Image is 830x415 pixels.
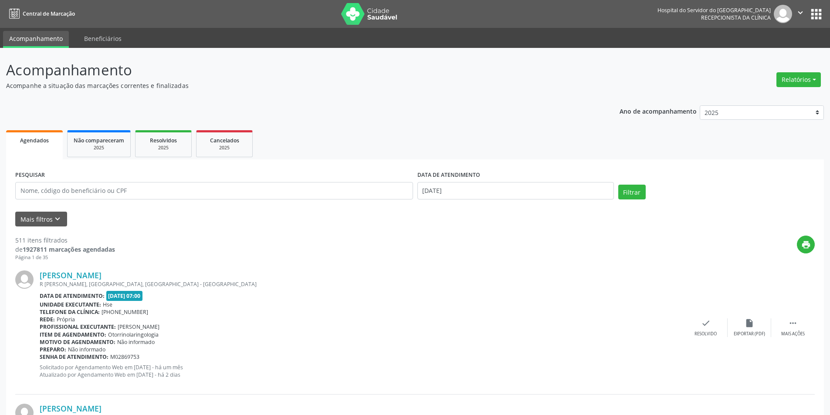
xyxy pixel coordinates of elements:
span: Recepcionista da clínica [701,14,771,21]
button: Mais filtroskeyboard_arrow_down [15,212,67,227]
a: Beneficiários [78,31,128,46]
strong: 1927811 marcações agendadas [23,245,115,253]
a: [PERSON_NAME] [40,404,102,413]
b: Senha de atendimento: [40,353,108,361]
input: Selecione um intervalo [417,182,614,199]
a: Acompanhamento [3,31,69,48]
span: Agendados [20,137,49,144]
i: check [701,318,711,328]
i: print [801,240,811,250]
div: de [15,245,115,254]
span: Não compareceram [74,137,124,144]
b: Rede: [40,316,55,323]
button: apps [809,7,824,22]
div: 2025 [203,145,246,151]
a: Central de Marcação [6,7,75,21]
div: Resolvido [694,331,717,337]
i:  [788,318,798,328]
span: Não informado [68,346,105,353]
span: Resolvidos [150,137,177,144]
span: M02869753 [110,353,139,361]
p: Solicitado por Agendamento Web em [DATE] - há um mês Atualizado por Agendamento Web em [DATE] - h... [40,364,684,378]
button: Filtrar [618,185,646,199]
label: PESQUISAR [15,169,45,182]
div: Exportar (PDF) [734,331,765,337]
i: keyboard_arrow_down [53,214,62,224]
input: Nome, código do beneficiário ou CPF [15,182,413,199]
span: Cancelados [210,137,239,144]
b: Data de atendimento: [40,292,105,300]
span: Hse [103,301,112,308]
span: Não informado [117,338,155,346]
b: Telefone da clínica: [40,308,100,316]
a: [PERSON_NAME] [40,270,102,280]
b: Motivo de agendamento: [40,338,115,346]
div: 2025 [74,145,124,151]
b: Item de agendamento: [40,331,106,338]
p: Acompanhe a situação das marcações correntes e finalizadas [6,81,579,90]
i:  [796,8,805,17]
div: R [PERSON_NAME], [GEOGRAPHIC_DATA], [GEOGRAPHIC_DATA] - [GEOGRAPHIC_DATA] [40,280,684,288]
div: Página 1 de 35 [15,254,115,261]
span: [DATE] 07:00 [106,291,143,301]
div: 2025 [142,145,185,151]
button: Relatórios [776,72,821,87]
span: Própria [57,316,75,323]
div: Mais ações [781,331,805,337]
button: print [797,236,815,253]
b: Unidade executante: [40,301,101,308]
b: Profissional executante: [40,323,116,331]
img: img [15,270,34,289]
img: img [774,5,792,23]
p: Acompanhamento [6,59,579,81]
label: DATA DE ATENDIMENTO [417,169,480,182]
button:  [792,5,809,23]
i: insert_drive_file [745,318,754,328]
p: Ano de acompanhamento [620,105,697,116]
span: Central de Marcação [23,10,75,17]
b: Preparo: [40,346,66,353]
div: 511 itens filtrados [15,236,115,245]
span: Otorrinolaringologia [108,331,159,338]
span: [PHONE_NUMBER] [102,308,148,316]
span: [PERSON_NAME] [118,323,159,331]
div: Hospital do Servidor do [GEOGRAPHIC_DATA] [657,7,771,14]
